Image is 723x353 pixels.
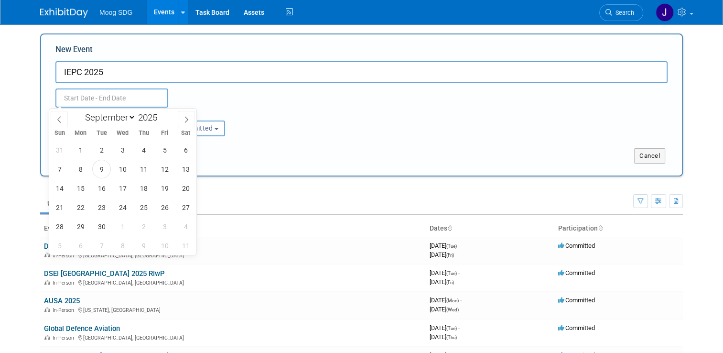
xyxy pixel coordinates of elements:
[458,242,460,249] span: -
[155,179,174,198] span: September 19, 2025
[430,278,454,286] span: [DATE]
[50,141,69,159] span: August 31, 2025
[113,179,132,198] span: September 17, 2025
[155,141,174,159] span: September 5, 2025
[44,335,50,340] img: In-Person Event
[40,194,94,212] a: Upcoming8
[134,236,153,255] span: October 9, 2025
[91,130,112,136] span: Tue
[53,335,77,341] span: In-Person
[53,307,77,313] span: In-Person
[430,242,460,249] span: [DATE]
[71,236,90,255] span: October 6, 2025
[160,108,250,120] div: Participation:
[92,198,111,217] span: September 23, 2025
[49,130,70,136] span: Sun
[50,198,69,217] span: September 21, 2025
[44,280,50,285] img: In-Person Event
[44,324,120,333] a: Global Defence Aviation
[558,269,595,276] span: Committed
[113,141,132,159] span: September 3, 2025
[71,198,90,217] span: September 22, 2025
[92,217,111,236] span: September 30, 2025
[92,179,111,198] span: September 16, 2025
[176,179,195,198] span: September 20, 2025
[155,217,174,236] span: October 3, 2025
[55,88,168,108] input: Start Date - End Date
[55,108,146,120] div: Attendance / Format:
[558,324,595,331] span: Committed
[44,269,165,278] a: DSEI [GEOGRAPHIC_DATA] 2025 RIwP
[612,9,634,16] span: Search
[634,148,665,164] button: Cancel
[154,130,175,136] span: Fri
[430,269,460,276] span: [DATE]
[55,61,668,83] input: Name of Trade Show / Conference
[175,130,196,136] span: Sat
[155,236,174,255] span: October 10, 2025
[656,3,674,22] img: Jaclyn Roberts
[71,141,90,159] span: September 1, 2025
[430,297,462,304] span: [DATE]
[446,298,459,303] span: (Mon)
[133,130,154,136] span: Thu
[598,224,603,232] a: Sort by Participation Type
[446,335,457,340] span: (Thu)
[44,278,422,286] div: [GEOGRAPHIC_DATA], [GEOGRAPHIC_DATA]
[99,9,132,16] span: Moog SDG
[447,224,452,232] a: Sort by Start Date
[53,280,77,286] span: In-Person
[113,236,132,255] span: October 8, 2025
[71,179,90,198] span: September 15, 2025
[50,160,69,178] span: September 7, 2025
[458,324,460,331] span: -
[446,307,459,312] span: (Wed)
[44,333,422,341] div: [GEOGRAPHIC_DATA], [GEOGRAPHIC_DATA]
[176,217,195,236] span: October 4, 2025
[40,221,426,237] th: Event
[44,253,50,257] img: In-Person Event
[430,251,454,258] span: [DATE]
[53,253,77,259] span: In-Person
[458,269,460,276] span: -
[44,297,80,305] a: AUSA 2025
[430,333,457,341] span: [DATE]
[134,198,153,217] span: September 25, 2025
[71,217,90,236] span: September 29, 2025
[136,112,164,123] input: Year
[446,280,454,285] span: (Fri)
[81,111,136,123] select: Month
[155,160,174,178] span: September 12, 2025
[430,306,459,313] span: [DATE]
[92,141,111,159] span: September 2, 2025
[44,306,422,313] div: [US_STATE], [GEOGRAPHIC_DATA]
[92,236,111,255] span: October 7, 2025
[176,141,195,159] span: September 6, 2025
[134,217,153,236] span: October 2, 2025
[426,221,554,237] th: Dates
[134,160,153,178] span: September 11, 2025
[70,130,91,136] span: Mon
[460,297,462,304] span: -
[176,236,195,255] span: October 11, 2025
[40,8,88,18] img: ExhibitDay
[50,236,69,255] span: October 5, 2025
[176,198,195,217] span: September 27, 2025
[55,44,93,59] label: New Event
[134,179,153,198] span: September 18, 2025
[446,326,457,331] span: (Tue)
[446,253,454,258] span: (Fri)
[155,198,174,217] span: September 26, 2025
[92,160,111,178] span: September 9, 2025
[71,160,90,178] span: September 8, 2025
[430,324,460,331] span: [DATE]
[50,217,69,236] span: September 28, 2025
[554,221,683,237] th: Participation
[44,251,422,259] div: [GEOGRAPHIC_DATA], [GEOGRAPHIC_DATA]
[599,4,643,21] a: Search
[113,198,132,217] span: September 24, 2025
[50,179,69,198] span: September 14, 2025
[113,160,132,178] span: September 10, 2025
[446,243,457,249] span: (Tue)
[44,307,50,312] img: In-Person Event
